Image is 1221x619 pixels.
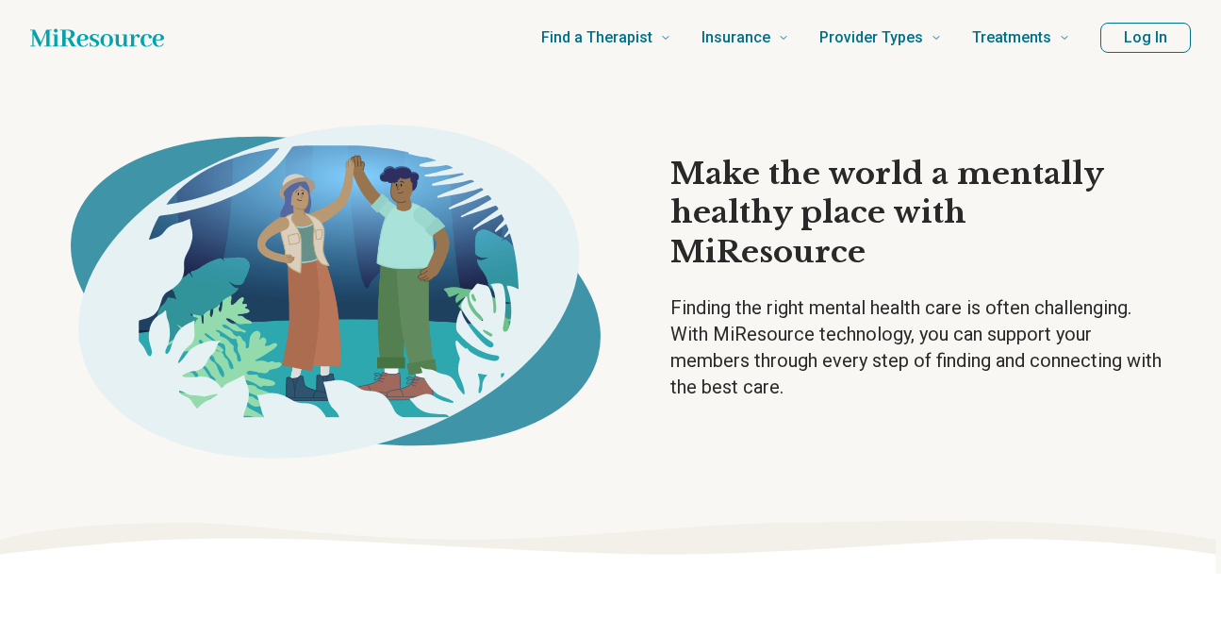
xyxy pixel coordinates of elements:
span: Insurance [701,25,770,51]
a: Home page [30,19,164,57]
span: Treatments [972,25,1051,51]
h1: Make the world a mentally healthy place with MiResource [670,155,1168,273]
span: Find a Therapist [541,25,652,51]
span: Provider Types [819,25,923,51]
button: Log In [1100,23,1191,53]
p: Finding the right mental health care is often challenging. With MiResource technology, you can su... [670,294,1168,400]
